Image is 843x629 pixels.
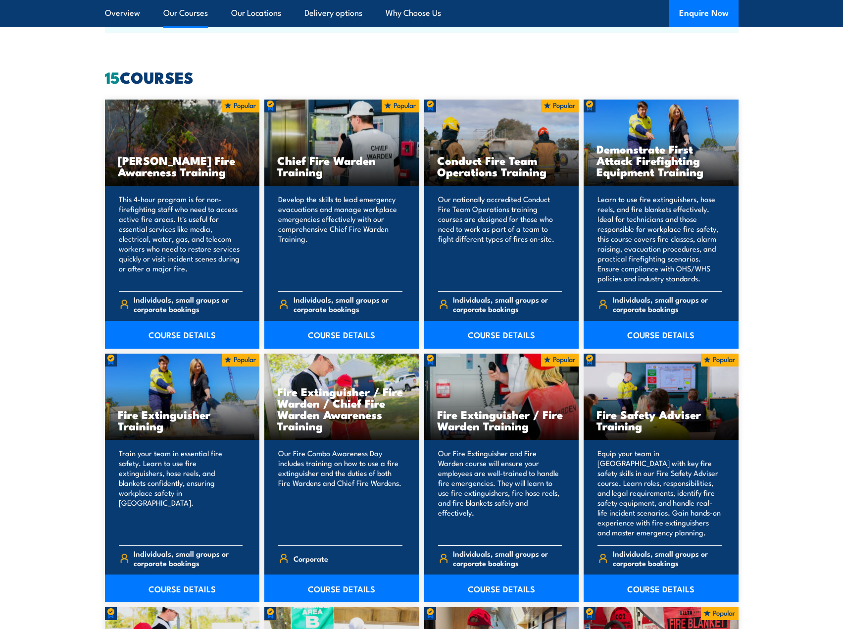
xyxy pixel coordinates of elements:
h3: [PERSON_NAME] Fire Awareness Training [118,155,247,177]
p: Our nationally accredited Conduct Fire Team Operations training courses are designed for those wh... [438,194,562,283]
h3: Chief Fire Warden Training [277,155,406,177]
span: Individuals, small groups or corporate bookings [613,549,722,568]
h3: Demonstrate First Attack Firefighting Equipment Training [596,143,726,177]
span: Individuals, small groups or corporate bookings [453,295,562,314]
h3: Fire Extinguisher Training [118,409,247,431]
h3: Fire Extinguisher / Fire Warden Training [437,409,566,431]
a: COURSE DETAILS [424,575,579,602]
p: Develop the skills to lead emergency evacuations and manage workplace emergencies effectively wit... [278,194,402,283]
p: Learn to use fire extinguishers, hose reels, and fire blankets effectively. Ideal for technicians... [597,194,722,283]
h3: Fire Safety Adviser Training [596,409,726,431]
span: Corporate [294,551,328,566]
p: Train your team in essential fire safety. Learn to use fire extinguishers, hose reels, and blanke... [119,448,243,537]
a: COURSE DETAILS [264,575,419,602]
p: This 4-hour program is for non-firefighting staff who need to access active fire areas. It's usef... [119,194,243,283]
span: Individuals, small groups or corporate bookings [294,295,402,314]
strong: 15 [105,64,120,89]
p: Equip your team in [GEOGRAPHIC_DATA] with key fire safety skills in our Fire Safety Adviser cours... [597,448,722,537]
h2: COURSES [105,70,739,84]
span: Individuals, small groups or corporate bookings [613,295,722,314]
p: Our Fire Extinguisher and Fire Warden course will ensure your employees are well-trained to handl... [438,448,562,537]
p: Our Fire Combo Awareness Day includes training on how to use a fire extinguisher and the duties o... [278,448,402,537]
h3: Fire Extinguisher / Fire Warden / Chief Fire Warden Awareness Training [277,386,406,431]
a: COURSE DETAILS [105,321,260,349]
h3: Conduct Fire Team Operations Training [437,155,566,177]
a: COURSE DETAILS [584,321,739,349]
a: COURSE DETAILS [584,575,739,602]
span: Individuals, small groups or corporate bookings [134,295,243,314]
a: COURSE DETAILS [424,321,579,349]
a: COURSE DETAILS [264,321,419,349]
a: COURSE DETAILS [105,575,260,602]
span: Individuals, small groups or corporate bookings [134,549,243,568]
span: Individuals, small groups or corporate bookings [453,549,562,568]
